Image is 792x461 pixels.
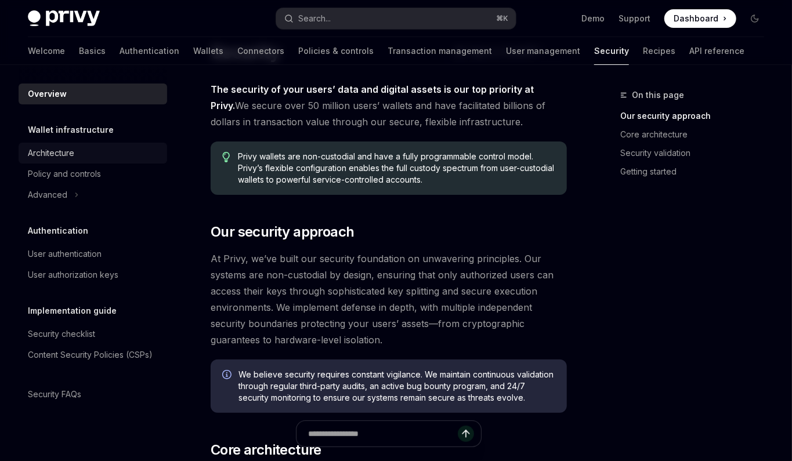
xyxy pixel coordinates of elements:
[28,247,102,261] div: User authentication
[298,12,331,26] div: Search...
[237,37,284,65] a: Connectors
[19,244,167,264] a: User authentication
[19,344,167,365] a: Content Security Policies (CSPs)
[664,9,736,28] a: Dashboard
[298,37,374,65] a: Policies & controls
[211,81,567,130] span: We secure over 50 million users’ wallets and have facilitated billions of dollars in transaction ...
[238,369,555,404] span: We believe security requires constant vigilance. We maintain continuous validation through regula...
[620,144,773,162] a: Security validation
[120,37,179,65] a: Authentication
[388,37,492,65] a: Transaction management
[28,37,65,65] a: Welcome
[19,164,167,184] a: Policy and controls
[19,324,167,344] a: Security checklist
[193,37,223,65] a: Wallets
[28,87,67,101] div: Overview
[222,370,234,382] svg: Info
[28,387,81,401] div: Security FAQs
[211,223,354,241] span: Our security approach
[28,327,95,341] div: Security checklist
[276,8,515,29] button: Search...⌘K
[497,14,509,23] span: ⌘ K
[28,224,88,238] h5: Authentication
[238,151,555,186] span: Privy wallets are non-custodial and have a fully programmable control model. Privy’s flexible con...
[19,143,167,164] a: Architecture
[222,152,230,162] svg: Tip
[28,123,114,137] h5: Wallet infrastructure
[594,37,629,65] a: Security
[581,13,605,24] a: Demo
[620,162,773,181] a: Getting started
[458,426,474,442] button: Send message
[28,348,153,362] div: Content Security Policies (CSPs)
[746,9,764,28] button: Toggle dark mode
[79,37,106,65] a: Basics
[28,10,100,27] img: dark logo
[620,107,773,125] a: Our security approach
[19,264,167,285] a: User authorization keys
[28,268,118,282] div: User authorization keys
[632,88,684,102] span: On this page
[506,37,580,65] a: User management
[28,167,101,181] div: Policy and controls
[211,251,567,348] span: At Privy, we’ve built our security foundation on unwavering principles. Our systems are non-custo...
[19,384,167,405] a: Security FAQs
[28,188,67,202] div: Advanced
[689,37,744,65] a: API reference
[19,84,167,104] a: Overview
[619,13,650,24] a: Support
[211,84,534,111] strong: The security of your users’ data and digital assets is our top priority at Privy.
[643,37,675,65] a: Recipes
[28,146,74,160] div: Architecture
[620,125,773,144] a: Core architecture
[28,304,117,318] h5: Implementation guide
[674,13,718,24] span: Dashboard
